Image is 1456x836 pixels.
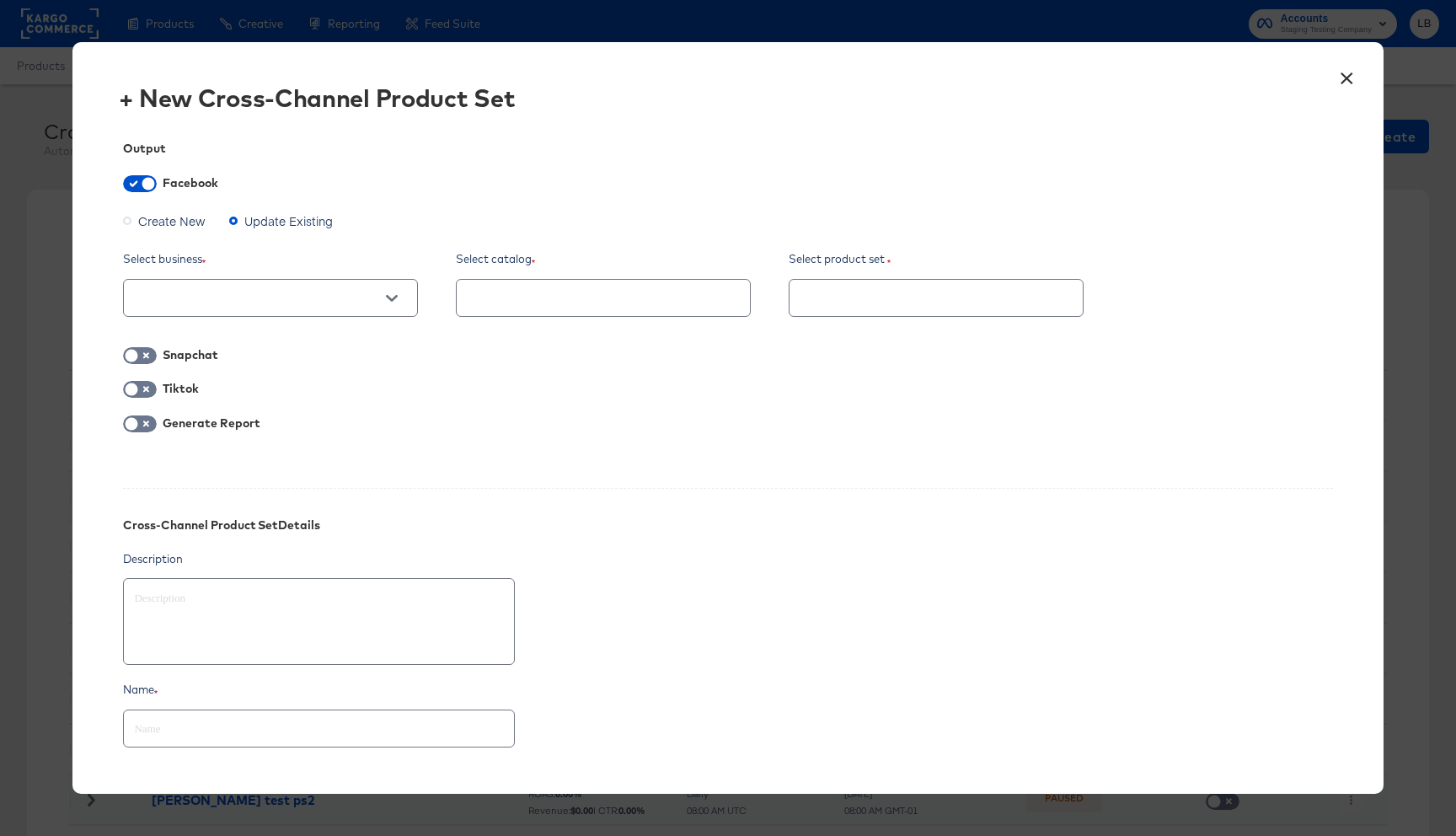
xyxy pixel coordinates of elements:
[163,348,221,362] div: Snapchat
[163,176,221,190] div: Facebook
[123,551,1332,567] div: Description
[119,84,515,111] div: + New Cross-Channel Product Set
[1332,59,1362,89] button: ×
[123,518,320,532] div: Cross-Channel Product Set Details
[123,682,1332,698] div: Name
[124,704,514,740] input: Name
[138,212,206,229] span: Create New
[163,416,260,430] div: Generate Report
[244,212,333,229] span: Update Existing
[123,142,1332,155] div: Output
[379,286,404,311] button: Open
[789,251,1109,267] div: Select product set
[123,251,443,267] div: Select business
[163,382,201,395] div: Tiktok
[456,251,776,267] div: Select catalog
